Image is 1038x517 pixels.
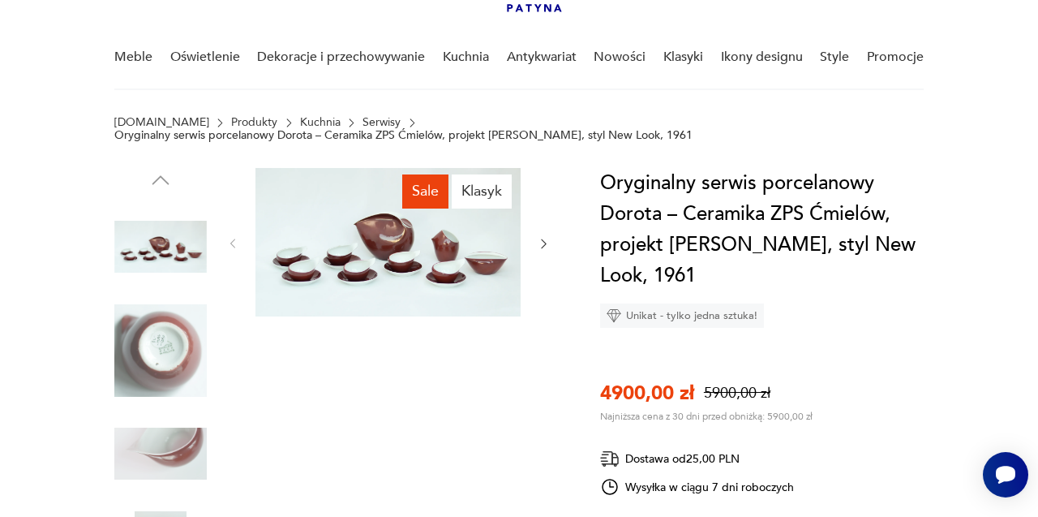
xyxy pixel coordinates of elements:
[255,168,521,317] img: Zdjęcie produktu Oryginalny serwis porcelanowy Dorota – Ceramika ZPS Ćmielów, projekt Lubomir Tom...
[443,26,489,88] a: Kuchnia
[600,410,813,423] p: Najniższa cena z 30 dni przed obniżką: 5900,00 zł
[114,200,207,293] img: Zdjęcie produktu Oryginalny serwis porcelanowy Dorota – Ceramika ZPS Ćmielów, projekt Lubomir Tom...
[600,168,924,291] h1: Oryginalny serwis porcelanowy Dorota – Ceramika ZPS Ćmielów, projekt [PERSON_NAME], styl New Look...
[983,452,1028,498] iframe: Smartsupp widget button
[600,449,795,469] div: Dostawa od 25,00 PLN
[300,116,341,129] a: Kuchnia
[721,26,803,88] a: Ikony designu
[600,304,764,328] div: Unikat - tylko jedna sztuka!
[362,116,401,129] a: Serwisy
[507,26,577,88] a: Antykwariat
[114,116,209,129] a: [DOMAIN_NAME]
[114,304,207,397] img: Zdjęcie produktu Oryginalny serwis porcelanowy Dorota – Ceramika ZPS Ćmielów, projekt Lubomir Tom...
[114,26,152,88] a: Meble
[257,26,425,88] a: Dekoracje i przechowywanie
[704,383,770,403] p: 5900,00 zł
[600,380,694,407] p: 4900,00 zł
[452,174,512,209] div: Klasyk
[867,26,924,88] a: Promocje
[594,26,646,88] a: Nowości
[231,116,277,129] a: Produkty
[402,174,448,209] div: Sale
[607,308,621,323] img: Ikona diamentu
[663,26,703,88] a: Klasyki
[114,407,207,500] img: Zdjęcie produktu Oryginalny serwis porcelanowy Dorota – Ceramika ZPS Ćmielów, projekt Lubomir Tom...
[820,26,849,88] a: Style
[114,129,693,142] p: Oryginalny serwis porcelanowy Dorota – Ceramika ZPS Ćmielów, projekt [PERSON_NAME], styl New Look...
[600,477,795,497] div: Wysyłka w ciągu 7 dni roboczych
[170,26,240,88] a: Oświetlenie
[600,449,620,469] img: Ikona dostawy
